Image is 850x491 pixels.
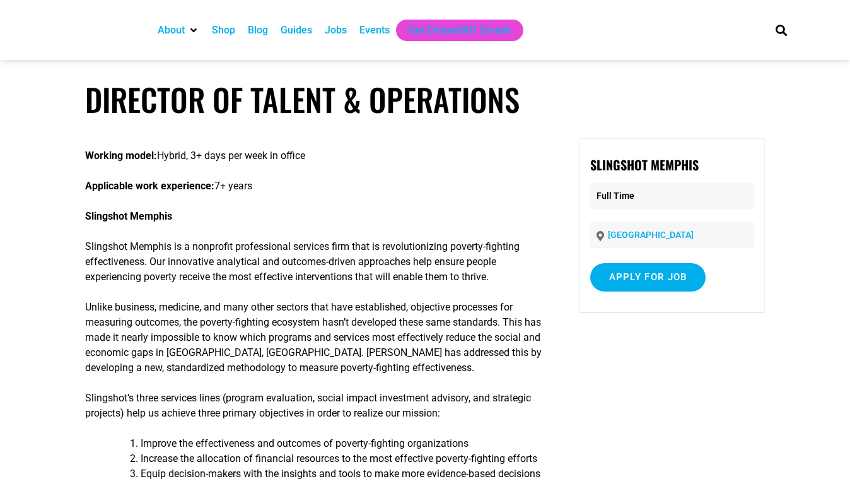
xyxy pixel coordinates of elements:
li: Increase the allocation of financial resources to the most effective poverty-fighting efforts [141,451,545,466]
strong: Slingshot Memphis [85,210,172,222]
div: Search [771,20,792,40]
a: Get Choose901 Emails [409,23,511,38]
p: 7+ years [85,179,545,194]
h1: Director of Talent & Operations [85,81,765,118]
p: Slingshot Memphis is a nonprofit professional services firm that is revolutionizing poverty-fight... [85,239,545,285]
nav: Main nav [151,20,754,41]
a: About [158,23,185,38]
strong: Slingshot Memphis [590,155,699,174]
p: Hybrid, 3+ days per week in office [85,148,545,163]
a: Shop [212,23,235,38]
a: Blog [248,23,268,38]
div: About [151,20,206,41]
input: Apply for job [590,263,706,292]
p: Slingshot’s three services lines (program evaluation, social impact investment advisory, and stra... [85,391,545,421]
p: Full Time [590,183,755,209]
li: Equip decision-makers with the insights and tools to make more evidence-based decisions [141,466,545,482]
strong: Applicable work experience: [85,180,214,192]
a: [GEOGRAPHIC_DATA] [608,230,694,240]
p: Unlike business, medicine, and many other sectors that have established, objective processes for ... [85,300,545,376]
a: Jobs [325,23,347,38]
a: Events [359,23,390,38]
a: Guides [281,23,312,38]
li: Improve the effectiveness and outcomes of poverty-fighting organizations [141,436,545,451]
strong: Working model: [85,150,157,162]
